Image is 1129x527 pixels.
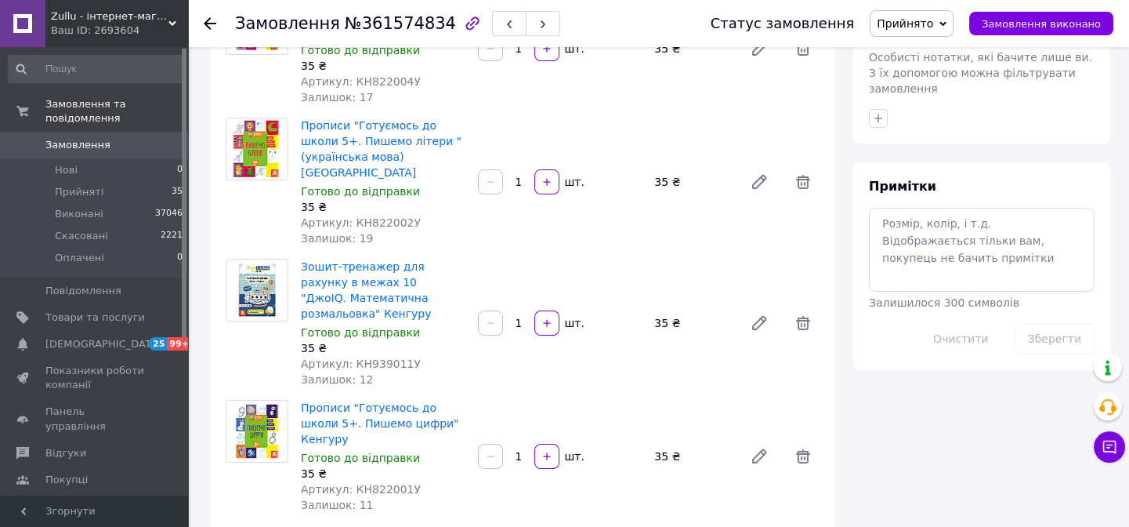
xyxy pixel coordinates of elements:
[301,452,420,464] span: Готово до відправки
[55,185,103,199] span: Прийняті
[301,119,461,179] a: Прописи "Готуємось до школи 5+. Пишемо літери "(українська мова) [GEOGRAPHIC_DATA]
[982,18,1101,30] span: Замовлення виконано
[561,449,586,464] div: шт.
[301,326,420,339] span: Готово до відправки
[648,171,737,193] div: 35 ₴
[172,185,183,199] span: 35
[301,402,459,445] a: Прописи "Готуємось до школи 5+. Пишемо цифри" Кенгуру
[301,358,421,370] span: Артикул: КН939011У
[345,14,456,33] span: №361574834
[561,41,586,56] div: шт.
[787,33,819,64] span: Видалити
[561,174,586,190] div: шт.
[55,207,103,221] span: Виконані
[869,296,1019,309] span: Залишилося 300 символів
[301,58,465,74] div: 35 ₴
[648,445,737,467] div: 35 ₴
[744,33,775,64] a: Редагувати
[301,340,465,356] div: 35 ₴
[301,91,373,104] span: Залишок: 17
[45,284,121,298] span: Повідомлення
[155,207,183,221] span: 37046
[301,199,465,215] div: 35 ₴
[167,337,193,351] span: 99+
[301,232,373,245] span: Залишок: 19
[301,216,421,229] span: Артикул: КН822002У
[55,163,78,177] span: Нові
[45,337,161,351] span: [DEMOGRAPHIC_DATA]
[301,373,373,386] span: Залишок: 12
[226,401,288,462] img: Прописи "Готуємось до школи 5+. Пишемо цифри" Кенгуру
[301,483,421,496] span: Артикул: КН822001У
[744,166,775,198] a: Редагувати
[301,466,465,482] div: 35 ₴
[969,12,1113,35] button: Замовлення виконано
[161,229,183,243] span: 2221
[177,251,183,265] span: 0
[301,260,432,320] a: Зошит-тренажер для рахунку в межах 10 "ДжоIQ. Математична розмальовка" Кенгуру
[226,118,288,180] img: Прописи "Готуємось до школи 5+. Пишемо літери "(українська мова) Кенгуру
[877,17,933,30] span: Прийнято
[51,24,188,38] div: Ваш ID: 2693604
[561,315,586,331] div: шт.
[787,307,819,339] span: Видалити
[301,75,421,88] span: Артикул: КН822004У
[55,229,108,243] span: Скасовані
[869,51,1092,95] span: Особисті нотатки, які бачите лише ви. З їх допомогою можна фільтрувати замовлення
[55,251,104,265] span: Оплачені
[648,38,737,60] div: 35 ₴
[869,179,936,194] span: Примітки
[648,312,737,334] div: 35 ₴
[177,163,183,177] span: 0
[301,185,420,198] span: Готово до відправки
[149,337,167,351] span: 25
[45,138,110,152] span: Замовлення
[45,446,86,460] span: Відгуки
[787,441,819,472] span: Видалити
[744,307,775,339] a: Редагувати
[301,44,420,56] span: Готово до відправки
[45,364,145,392] span: Показники роботи компанії
[45,311,145,325] span: Товари та послуги
[226,260,288,321] img: Зошит-тренажер для рахунку в межах 10 "ДжоIQ. Математична розмальовка" Кенгуру
[51,9,168,24] span: Zullu - інтернет-магазин развиваючих іграшок
[744,441,775,472] a: Редагувати
[45,405,145,433] span: Панель управління
[45,97,188,125] span: Замовлення та повідомлення
[204,16,216,31] div: Повернутися назад
[8,55,184,83] input: Пошук
[45,473,88,487] span: Покупці
[1094,431,1125,463] button: Чат з покупцем
[301,499,373,511] span: Залишок: 11
[711,16,855,31] div: Статус замовлення
[235,14,340,33] span: Замовлення
[787,166,819,198] span: Видалити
